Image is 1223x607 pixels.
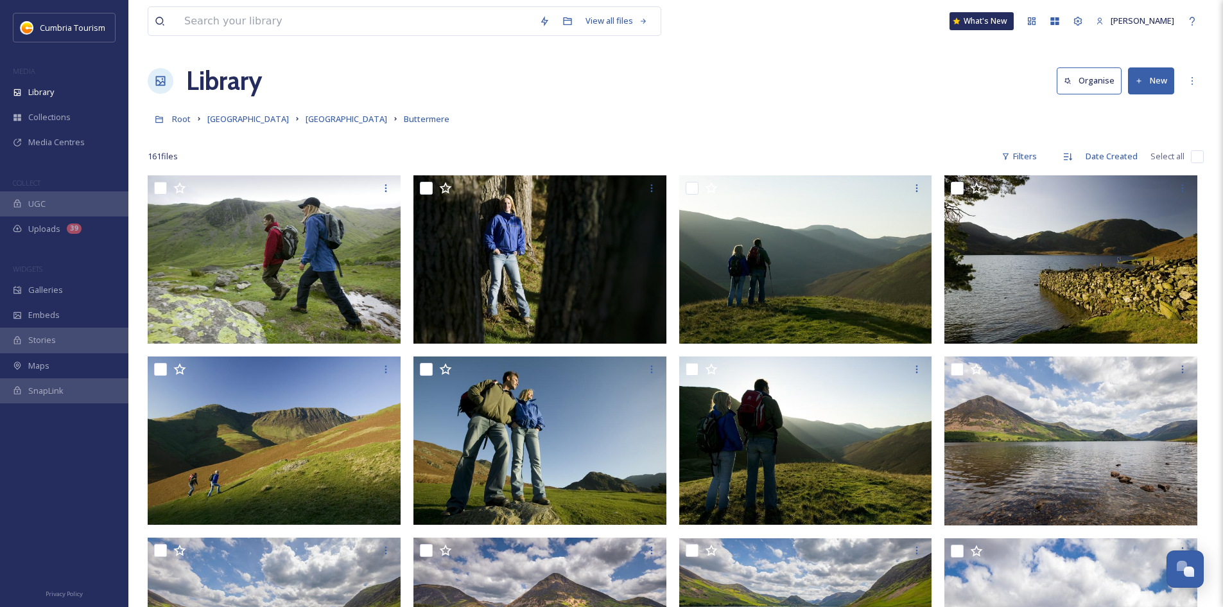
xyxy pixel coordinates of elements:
[1167,550,1204,588] button: Open Chat
[46,590,83,598] span: Privacy Policy
[28,385,64,397] span: SnapLink
[1128,67,1174,94] button: New
[28,223,60,235] span: Uploads
[28,284,63,296] span: Galleries
[1057,67,1128,94] a: Organise
[404,113,449,125] span: Buttermere
[28,360,49,372] span: Maps
[679,175,932,344] img: D2EV8998.jpg
[207,113,289,125] span: [GEOGRAPHIC_DATA]
[148,356,401,525] img: D2EV8978.jpg
[579,8,654,33] a: View all files
[995,144,1043,169] div: Filters
[13,178,40,188] span: COLLECT
[950,12,1014,30] a: What's New
[178,7,533,35] input: Search your library
[28,86,54,98] span: Library
[306,113,387,125] span: [GEOGRAPHIC_DATA]
[40,22,105,33] span: Cumbria Tourism
[172,111,191,127] a: Root
[207,111,289,127] a: [GEOGRAPHIC_DATA]
[1079,144,1144,169] div: Date Created
[28,111,71,123] span: Collections
[67,224,82,234] div: 39
[46,585,83,601] a: Privacy Policy
[21,21,33,34] img: images.jpg
[1089,8,1181,33] a: [PERSON_NAME]
[1150,150,1184,163] span: Select all
[1057,67,1122,94] button: Organise
[28,198,46,210] span: UGC
[28,136,85,148] span: Media Centres
[944,356,1197,525] img: Crummock-Water-223.jpg
[1111,15,1174,26] span: [PERSON_NAME]
[172,113,191,125] span: Root
[13,66,35,76] span: MEDIA
[28,334,56,346] span: Stories
[404,111,449,127] a: Buttermere
[148,175,401,344] img: D2EV1494.jpg
[944,175,1197,344] img: d2ev8962.jpg
[413,175,666,344] img: D2EV8971.jpg
[679,356,932,525] img: D2EV8995.jpg
[186,62,262,100] a: Library
[413,356,666,525] img: D2EV8975.jpg
[28,309,60,321] span: Embeds
[13,264,42,274] span: WIDGETS
[306,111,387,127] a: [GEOGRAPHIC_DATA]
[148,150,178,163] span: 161 file s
